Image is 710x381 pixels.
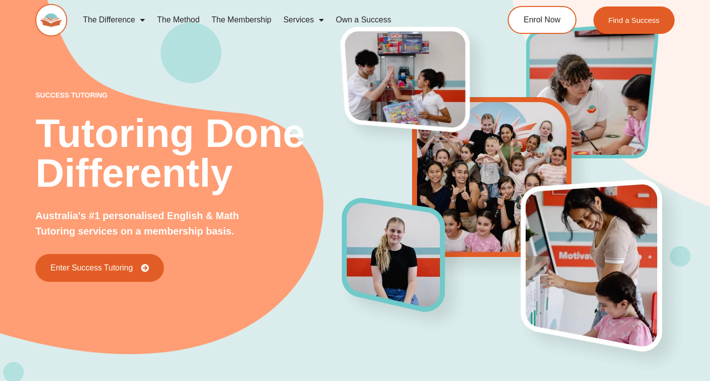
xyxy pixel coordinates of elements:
[35,208,259,239] p: Australia's #1 personalised English & Math Tutoring services on a membership basis.
[608,16,660,24] span: Find a Success
[77,8,471,31] nav: Menu
[278,8,330,31] a: Services
[50,264,133,272] span: Enter Success Tutoring
[77,8,151,31] a: The Difference
[524,16,561,24] span: Enrol Now
[593,6,675,34] a: Find a Success
[508,6,576,34] a: Enrol Now
[35,114,342,193] h2: Tutoring Done Differently
[206,8,278,31] a: The Membership
[330,8,397,31] a: Own a Success
[151,8,205,31] a: The Method
[35,254,163,282] a: Enter Success Tutoring
[35,92,342,99] p: success tutoring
